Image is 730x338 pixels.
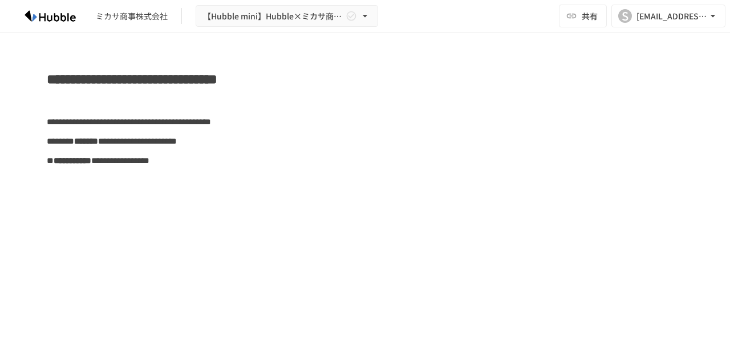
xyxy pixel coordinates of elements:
span: 共有 [582,10,598,22]
button: S[EMAIL_ADDRESS][DOMAIN_NAME] [611,5,725,27]
div: [EMAIL_ADDRESS][DOMAIN_NAME] [636,9,707,23]
div: S [618,9,632,23]
button: 共有 [559,5,607,27]
img: HzDRNkGCf7KYO4GfwKnzITak6oVsp5RHeZBEM1dQFiQ [14,7,87,25]
button: 【Hubble mini】Hubble×ミカサ商事株式会社 オンボーディングプロジェクト [196,5,378,27]
div: ミカサ商事株式会社 [96,10,168,22]
span: 【Hubble mini】Hubble×ミカサ商事株式会社 オンボーディングプロジェクト [203,9,343,23]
